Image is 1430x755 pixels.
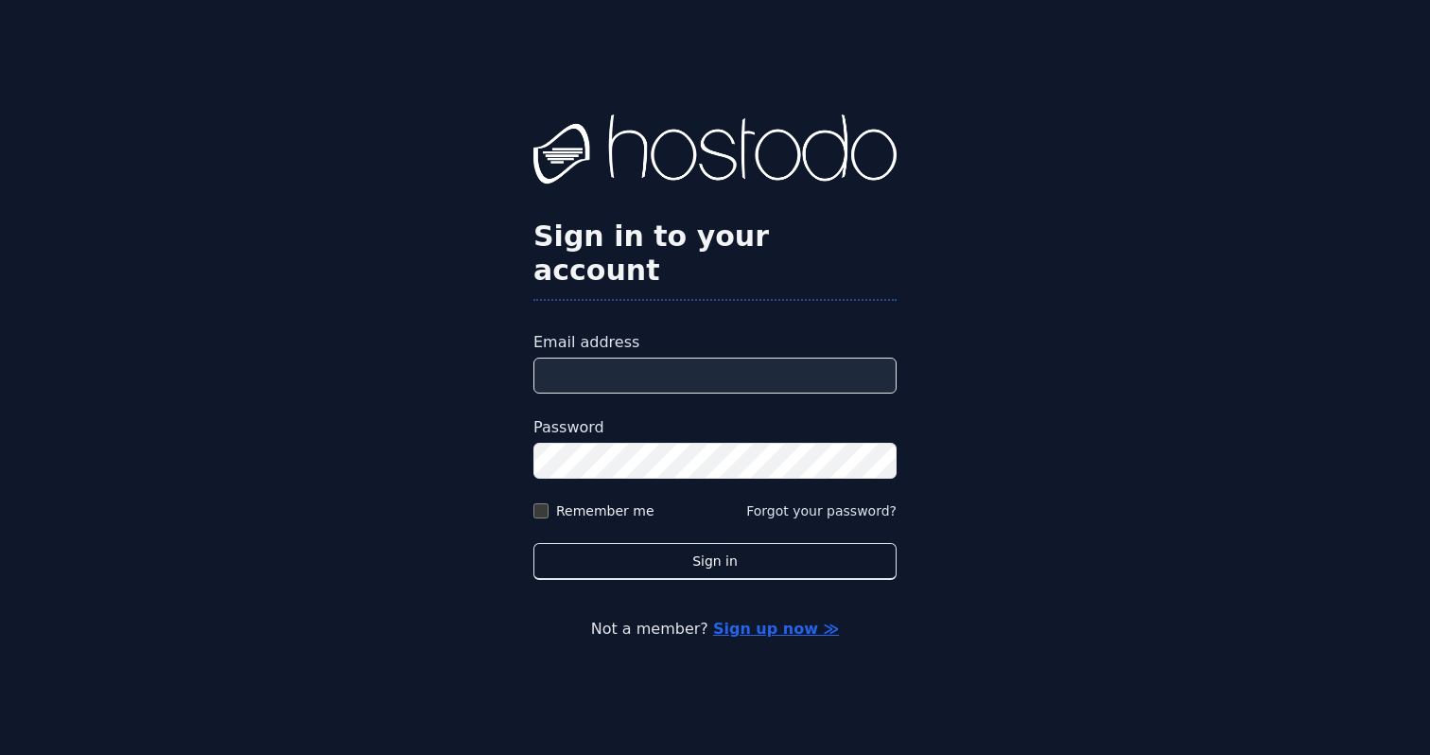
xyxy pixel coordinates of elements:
p: Not a member? [91,618,1339,641]
img: Hostodo [533,114,897,190]
label: Remember me [556,501,654,520]
h2: Sign in to your account [533,219,897,288]
button: Forgot your password? [746,501,897,520]
a: Sign up now ≫ [713,620,839,638]
label: Email address [533,331,897,354]
button: Sign in [533,543,897,580]
label: Password [533,416,897,439]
